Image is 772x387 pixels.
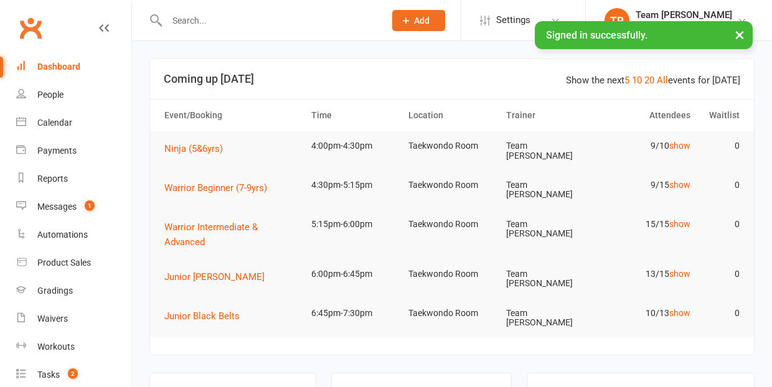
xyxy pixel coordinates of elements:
[696,210,745,239] td: 0
[37,62,80,72] div: Dashboard
[16,333,131,361] a: Workouts
[306,210,403,239] td: 5:15pm-6:00pm
[306,131,403,161] td: 4:00pm-4:30pm
[696,100,745,131] th: Waitlist
[403,170,501,200] td: Taekwondo Room
[501,259,598,299] td: Team [PERSON_NAME]
[37,314,68,324] div: Waivers
[546,29,647,41] span: Signed in successfully.
[501,210,598,249] td: Team [PERSON_NAME]
[16,277,131,305] a: Gradings
[403,100,501,131] th: Location
[164,220,300,249] button: Warrior Intermediate & Advanced
[632,75,642,86] a: 10
[37,370,60,380] div: Tasks
[669,141,690,151] a: show
[501,100,598,131] th: Trainer
[501,131,598,170] td: Team [PERSON_NAME]
[403,210,501,239] td: Taekwondo Room
[16,221,131,249] a: Automations
[598,299,696,328] td: 10/13
[37,258,91,268] div: Product Sales
[636,21,732,32] div: Team [PERSON_NAME]
[598,210,696,239] td: 15/15
[37,118,72,128] div: Calendar
[403,131,501,161] td: Taekwondo Room
[164,180,276,195] button: Warrior Beginner (7-9yrs)
[16,193,131,221] a: Messages 1
[37,230,88,240] div: Automations
[605,8,629,33] div: TP
[37,286,73,296] div: Gradings
[16,109,131,137] a: Calendar
[598,100,696,131] th: Attendees
[15,12,46,44] a: Clubworx
[306,259,403,289] td: 6:00pm-6:45pm
[598,131,696,161] td: 9/10
[414,16,430,26] span: Add
[164,269,273,284] button: Junior [PERSON_NAME]
[501,299,598,338] td: Team [PERSON_NAME]
[164,221,258,248] span: Warrior Intermediate & Advanced
[37,202,77,212] div: Messages
[696,299,745,328] td: 0
[306,100,403,131] th: Time
[16,165,131,193] a: Reports
[164,309,248,324] button: Junior Black Belts
[16,53,131,81] a: Dashboard
[37,174,68,184] div: Reports
[164,310,240,322] span: Junior Black Belts
[669,308,690,318] a: show
[728,21,751,48] button: ×
[16,137,131,165] a: Payments
[403,259,501,289] td: Taekwondo Room
[68,368,78,379] span: 2
[403,299,501,328] td: Taekwondo Room
[306,170,403,200] td: 4:30pm-5:15pm
[669,269,690,279] a: show
[669,219,690,229] a: show
[37,90,64,100] div: People
[164,143,223,154] span: Ninja (5&6yrs)
[669,180,690,190] a: show
[164,141,232,156] button: Ninja (5&6yrs)
[501,170,598,210] td: Team [PERSON_NAME]
[696,259,745,289] td: 0
[598,259,696,289] td: 13/15
[164,271,265,282] span: Junior [PERSON_NAME]
[496,6,530,34] span: Settings
[37,146,77,156] div: Payments
[37,342,75,352] div: Workouts
[164,182,267,193] span: Warrior Beginner (7-9yrs)
[306,299,403,328] td: 6:45pm-7:30pm
[163,12,376,29] input: Search...
[644,75,654,86] a: 20
[696,170,745,200] td: 0
[696,131,745,161] td: 0
[16,249,131,277] a: Product Sales
[636,9,732,21] div: Team [PERSON_NAME]
[16,305,131,333] a: Waivers
[16,81,131,109] a: People
[392,10,445,31] button: Add
[598,170,696,200] td: 9/15
[657,75,668,86] a: All
[159,100,306,131] th: Event/Booking
[85,200,95,211] span: 1
[624,75,629,86] a: 5
[164,73,740,85] h3: Coming up [DATE]
[566,73,740,88] div: Show the next events for [DATE]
